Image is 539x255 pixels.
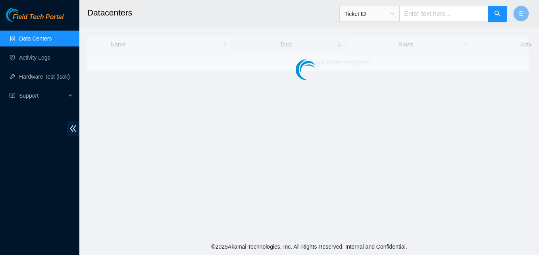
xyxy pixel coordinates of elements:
[19,35,52,42] a: Data Centers
[79,238,539,255] footer: © 2025 Akamai Technologies, Inc. All Rights Reserved. Internal and Confidential.
[494,10,500,18] span: search
[10,93,15,99] span: read
[19,73,70,80] a: Hardware Test (isok)
[345,8,395,20] span: Ticket ID
[19,54,50,61] a: Activity Logs
[67,121,79,136] span: double-left
[488,6,507,22] button: search
[13,14,64,21] span: Field Tech Portal
[6,8,40,22] img: Akamai Technologies
[513,6,529,21] button: E
[19,88,66,104] span: Support
[6,14,64,25] a: Akamai TechnologiesField Tech Portal
[399,6,488,22] input: Enter text here...
[519,9,524,19] span: E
